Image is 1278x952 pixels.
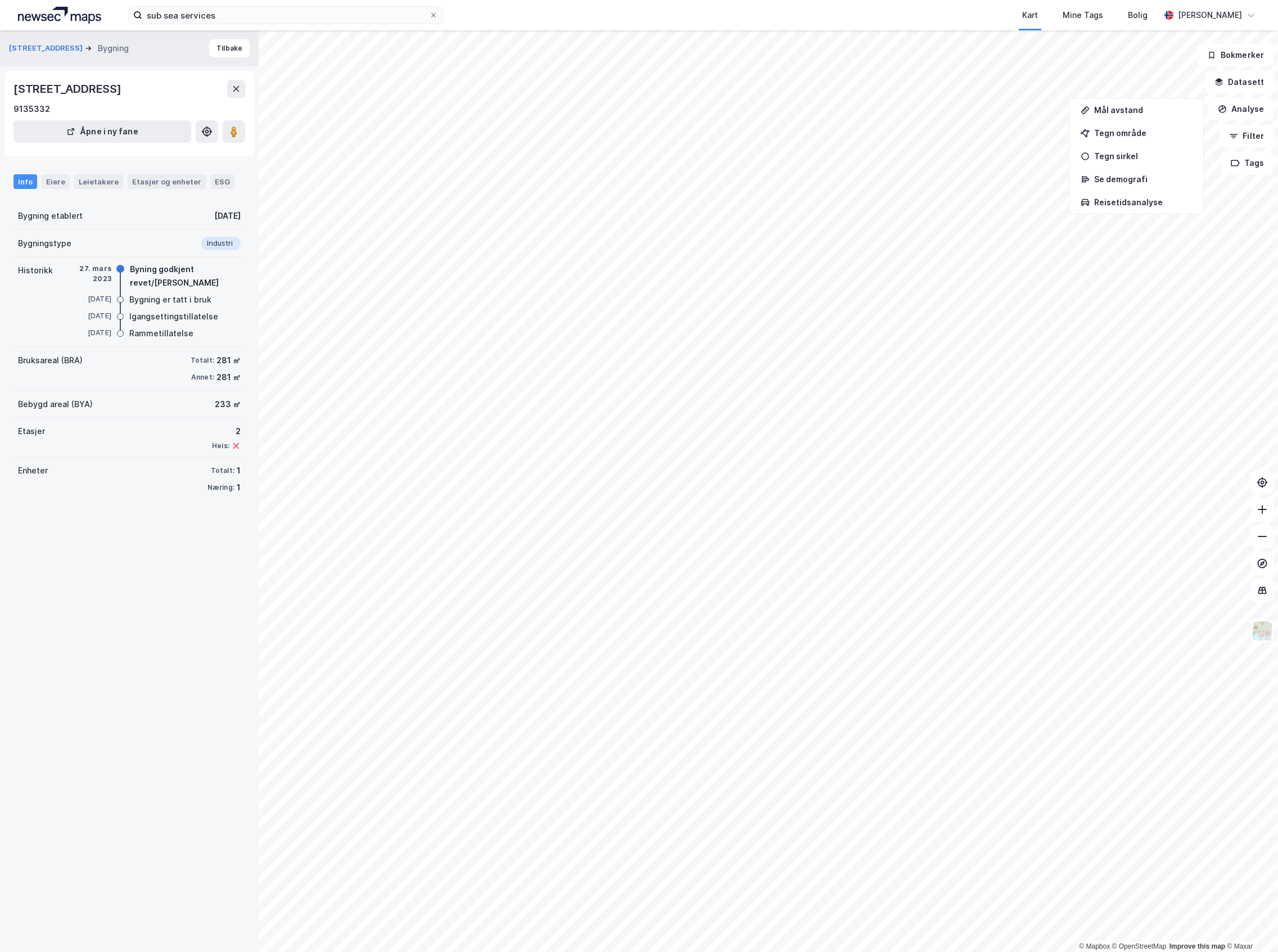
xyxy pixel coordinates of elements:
[13,174,37,189] div: Info
[130,263,241,290] div: Byning godkjent revet/[PERSON_NAME]
[191,373,214,382] div: Annet:
[1079,942,1110,950] a: Mapbox
[1063,8,1103,22] div: Mine Tags
[18,464,48,477] div: Enheter
[212,441,229,450] div: Heis:
[42,174,70,189] div: Eiere
[18,354,83,367] div: Bruksareal (BRA)
[13,120,191,143] button: Åpne i ny fane
[18,7,101,24] img: logo.a4113a55bc3d86da70a041830d287a7e.svg
[1094,105,1192,115] div: Mål avstand
[132,177,201,187] div: Etasjer og enheter
[1112,942,1167,950] a: OpenStreetMap
[214,209,241,223] div: [DATE]
[211,466,234,475] div: Totalt:
[18,264,53,277] div: Historikk
[191,356,214,365] div: Totalt:
[1094,197,1192,207] div: Reisetidsanalyse
[74,174,123,189] div: Leietakere
[98,42,129,55] div: Bygning
[1222,898,1278,952] div: Kontrollprogram for chat
[129,310,218,323] div: Igangsettingstillatelse
[13,80,124,98] div: [STREET_ADDRESS]
[216,371,241,384] div: 281 ㎡
[1094,174,1192,184] div: Se demografi
[216,354,241,367] div: 281 ㎡
[129,293,211,306] div: Bygning er tatt i bruk
[66,328,111,338] div: [DATE]
[18,425,45,438] div: Etasjer
[66,264,111,283] div: 27. mars 2023
[1094,128,1192,138] div: Tegn område
[1222,898,1278,952] iframe: Chat Widget
[18,398,93,411] div: Bebygd areal (BYA)
[18,237,71,250] div: Bygningstype
[1169,942,1225,950] a: Improve this map
[1205,71,1274,93] button: Datasett
[212,425,241,438] div: 2
[215,398,241,411] div: 233 ㎡
[210,174,234,189] div: ESG
[13,102,50,116] div: 9135332
[237,464,241,477] div: 1
[66,294,111,304] div: [DATE]
[129,327,193,340] div: Rammetillatelse
[1252,620,1273,642] img: Z
[142,7,429,24] input: Søk på adresse, matrikkel, gårdeiere, leietakere eller personer
[1128,8,1148,22] div: Bolig
[1178,8,1242,22] div: [PERSON_NAME]
[237,481,241,494] div: 1
[207,483,234,492] div: Næring:
[66,311,111,321] div: [DATE]
[1221,152,1274,174] button: Tags
[1198,44,1274,66] button: Bokmerker
[209,39,250,57] button: Tilbake
[1220,125,1274,147] button: Filter
[9,43,85,54] button: [STREET_ADDRESS]
[1094,151,1192,161] div: Tegn sirkel
[1208,98,1274,120] button: Analyse
[18,209,83,223] div: Bygning etablert
[1022,8,1038,22] div: Kart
